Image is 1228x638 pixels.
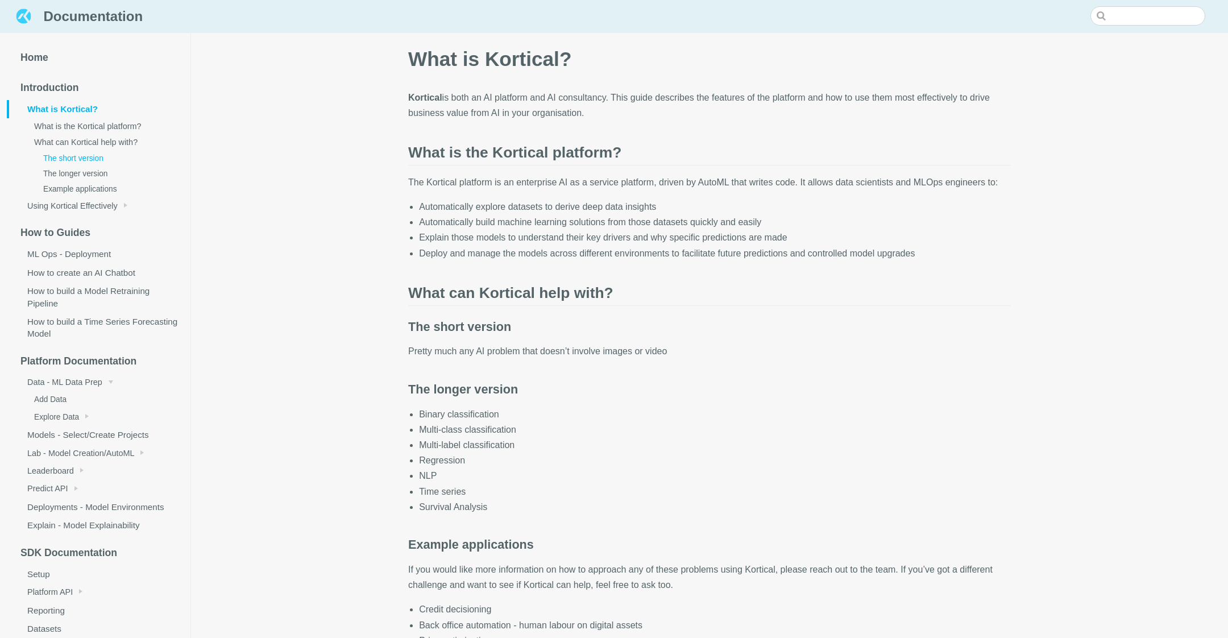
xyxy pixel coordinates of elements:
[25,181,190,197] a: Example applications
[25,166,190,181] a: The longer version
[7,263,190,281] a: How to create an AI Chatbot
[408,242,1011,305] h2: What can Kortical help with?
[16,118,190,134] a: What is the Kortical platform?
[14,6,143,28] a: Documentation
[7,350,190,373] a: Platform Documentation
[7,373,190,391] a: Data - ML Data Prep
[408,562,1011,593] p: If you would like more information on how to approach any of these problems using Kortical, pleas...
[419,618,1011,633] li: Back office automation - human labour on digital assets
[419,602,1011,617] li: Credit decisioning
[408,340,1011,397] h3: The longer version
[7,425,190,444] a: Models - Select/Create Projects
[27,378,102,387] span: Data - ML Data Prep
[408,343,1011,359] p: Pretty much any AI problem that doesn’t involve images or video
[7,583,190,601] a: Platform API
[16,408,190,425] a: Explore Data
[419,230,1011,245] li: Explain those models to understand their key drivers and why specific predictions are made
[7,47,190,70] a: Home
[419,499,1011,515] li: Survival Analysis
[419,468,1011,483] li: NLP
[1090,6,1205,26] input: Search
[408,175,1011,190] p: The Kortical platform is an enterprise AI as a service platform, driven by AutoML that writes cod...
[7,516,190,535] a: Explain - Model Explainability
[7,245,190,263] a: ML Ops - Deployment
[27,201,118,210] span: Using Kortical Effectively
[7,498,190,516] a: Deployments - Model Environments
[7,619,190,637] a: Datasets
[408,101,1011,165] h2: What is the Kortical platform?
[27,587,73,596] span: Platform API
[419,422,1011,437] li: Multi-class classification
[419,199,1011,214] li: Automatically explore datasets to derive deep data insights
[408,5,1011,72] h1: What is Kortical?
[7,312,190,343] a: How to build a Time Series Forecasting Model
[419,453,1011,468] li: Regression
[7,444,190,462] a: Lab - Model Creation/AutoML
[419,437,1011,453] li: Multi-label classification
[408,495,1011,553] h3: Example applications
[7,541,190,565] a: SDK Documentation
[408,277,1011,335] h3: The short version
[7,462,190,479] a: Leaderboard
[16,391,190,408] a: Add Data
[7,480,190,498] a: Predict API
[43,6,143,26] span: Documentation
[16,134,190,150] a: What can Kortical help with?
[419,484,1011,499] li: Time series
[25,151,190,166] a: The short version
[408,90,1011,121] p: is both an AI platform and AI consultancy. This guide describes the features of the platform and ...
[20,547,117,558] span: SDK Documentation
[408,93,442,102] strong: Kortical
[20,82,79,93] span: Introduction
[7,601,190,619] a: Reporting
[7,100,190,118] a: What is Kortical?
[20,355,136,367] span: Platform Documentation
[7,282,190,313] a: How to build a Model Retraining Pipeline
[419,214,1011,230] li: Automatically build machine learning solutions from those datasets quickly and easily
[27,484,68,493] span: Predict API
[14,6,34,26] img: Documentation
[20,227,90,238] span: How to Guides
[7,565,190,583] a: Setup
[27,449,134,458] span: Lab - Model Creation/AutoML
[27,466,74,475] span: Leaderboard
[34,413,79,421] span: Explore Data
[7,222,190,245] a: How to Guides
[419,246,1011,261] li: Deploy and manage the models across different environments to facilitate future predictions and c...
[419,407,1011,422] li: Binary classification
[7,197,190,214] a: Using Kortical Effectively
